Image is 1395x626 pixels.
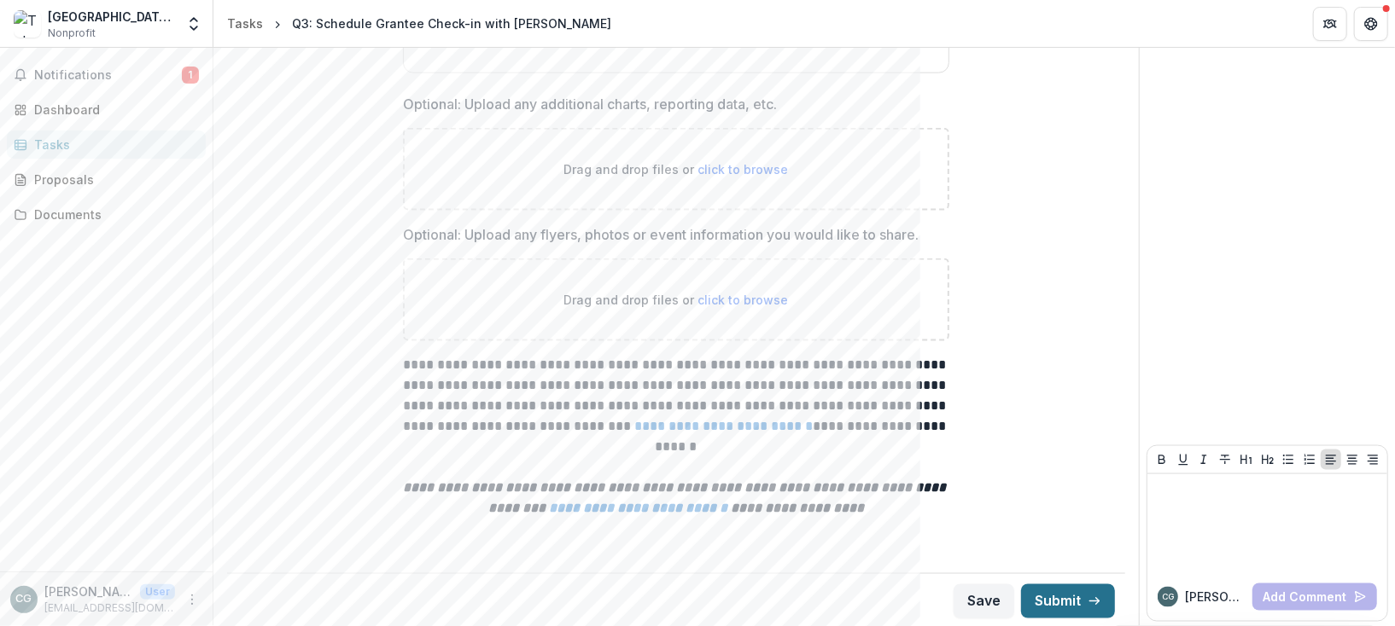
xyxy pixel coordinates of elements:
[7,96,206,124] a: Dashboard
[182,7,206,41] button: Open entity switcher
[698,162,789,177] span: click to browse
[1215,449,1235,470] button: Strike
[227,14,263,32] div: Tasks
[16,594,32,605] div: Colleen Giesbrecht
[1313,7,1347,41] button: Partners
[14,10,41,38] img: Tulsa City-County Health Department
[7,61,206,89] button: Notifications1
[292,14,611,32] div: Q3: Schedule Grantee Check-in with [PERSON_NAME]
[1194,449,1214,470] button: Italicize
[1252,583,1377,611] button: Add Comment
[182,589,202,610] button: More
[7,165,206,194] a: Proposals
[220,11,270,36] a: Tasks
[44,583,133,600] p: [PERSON_NAME]
[1363,449,1383,470] button: Align Right
[1258,449,1278,470] button: Heading 2
[44,600,175,616] p: [EMAIL_ADDRESS][DOMAIN_NAME]
[48,8,175,26] div: [GEOGRAPHIC_DATA]-County Health Department
[34,68,182,83] span: Notifications
[48,26,96,41] span: Nonprofit
[34,136,192,154] div: Tasks
[1021,584,1115,618] button: Submit
[34,171,192,188] div: Proposals
[7,200,206,229] a: Documents
[1321,449,1341,470] button: Align Left
[1299,449,1320,470] button: Ordered List
[564,291,789,309] p: Drag and drop files or
[220,11,618,36] nav: breadcrumb
[7,130,206,159] a: Tasks
[1152,449,1172,470] button: Bold
[34,101,192,119] div: Dashboard
[1278,449,1299,470] button: Bullet List
[1173,449,1194,470] button: Underline
[403,94,777,114] p: Optional: Upload any additional charts, reporting data, etc.
[1342,449,1363,470] button: Align Center
[1162,593,1174,601] div: Colleen Giesbrecht
[1354,7,1388,41] button: Get Help
[564,160,789,178] p: Drag and drop files or
[954,584,1014,618] button: Save
[140,584,175,600] p: User
[1236,449,1257,470] button: Heading 1
[34,206,192,223] div: Documents
[182,67,199,84] span: 1
[1185,588,1246,606] p: [PERSON_NAME] G
[698,293,789,307] span: click to browse
[403,224,919,245] p: Optional: Upload any flyers, photos or event information you would like to share.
